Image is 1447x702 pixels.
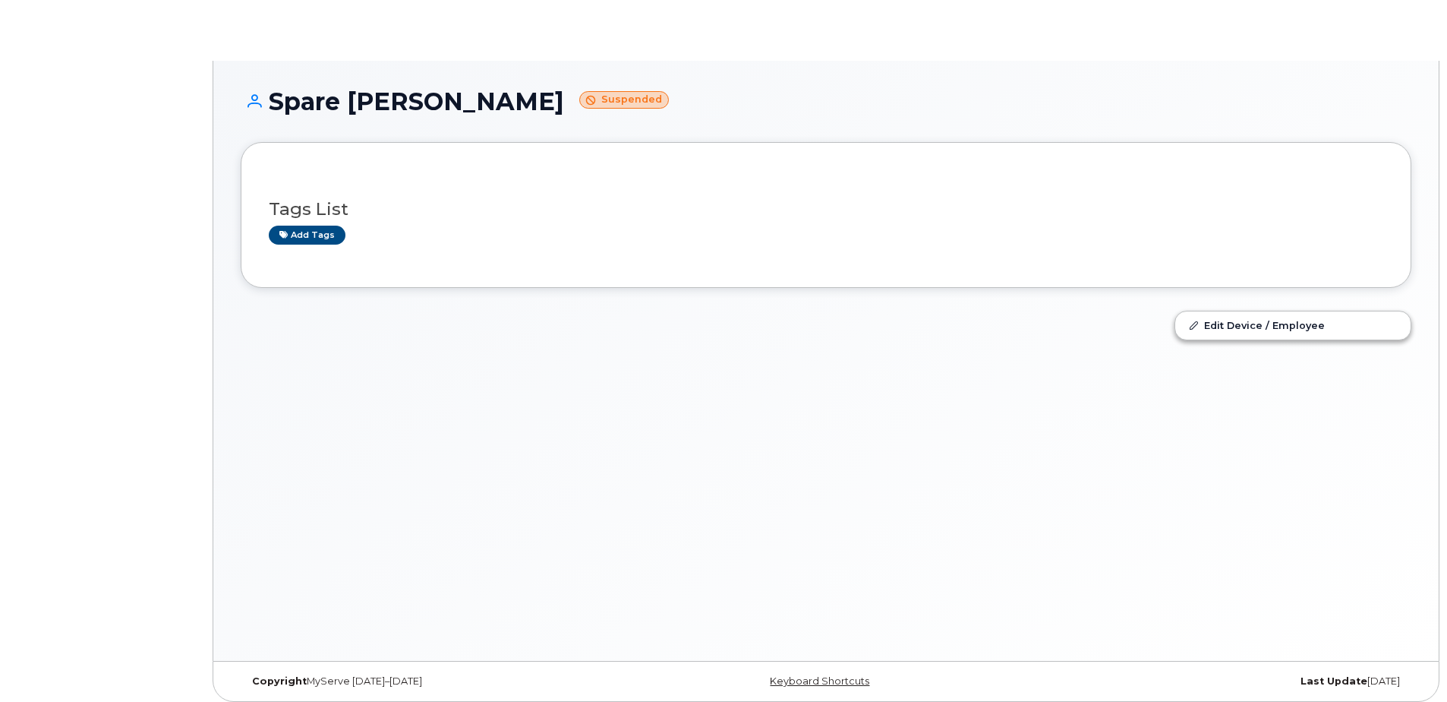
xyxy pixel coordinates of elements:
[770,675,869,687] a: Keyboard Shortcuts
[241,675,631,688] div: MyServe [DATE]–[DATE]
[252,675,307,687] strong: Copyright
[269,226,345,245] a: Add tags
[1021,675,1411,688] div: [DATE]
[269,200,1383,219] h3: Tags List
[241,88,1411,115] h1: Spare [PERSON_NAME]
[579,91,669,109] small: Suspended
[1175,311,1411,339] a: Edit Device / Employee
[1300,675,1367,687] strong: Last Update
